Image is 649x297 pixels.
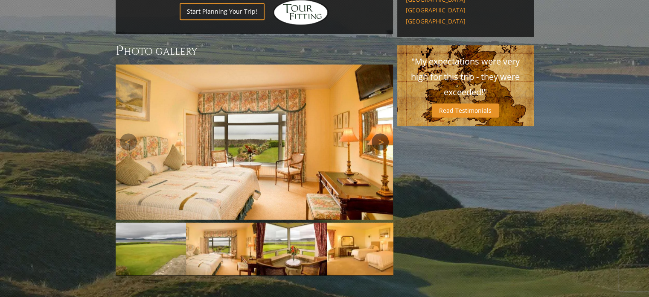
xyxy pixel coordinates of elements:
a: [GEOGRAPHIC_DATA] [406,6,525,14]
a: Next [372,133,389,150]
a: Read Testimonials [432,103,499,118]
a: [GEOGRAPHIC_DATA] [406,18,525,25]
a: Start Planning Your Trip! [180,3,265,20]
p: "My expectations were very high for this trip - they were exceeded!" [406,54,525,100]
h3: Photo Gallery [116,42,393,59]
a: Previous [120,133,137,150]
